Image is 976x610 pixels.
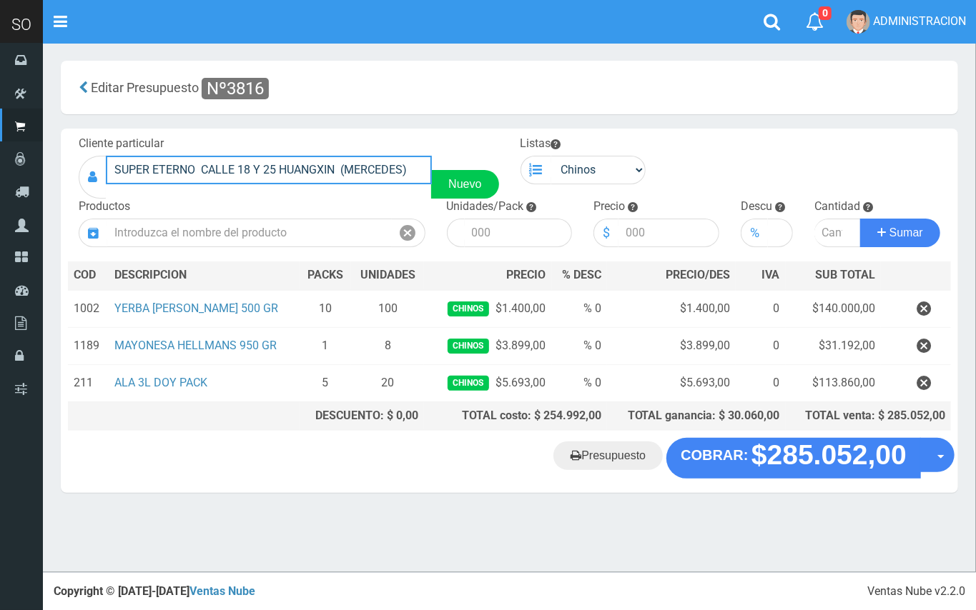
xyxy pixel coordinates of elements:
span: Chinos [448,301,488,316]
span: ADMINISTRACION [873,14,966,28]
div: TOTAL ganancia: $ 30.060,00 [613,408,780,424]
td: 10 [300,290,351,328]
span: Chinos [448,339,488,354]
td: $140.000,00 [786,290,882,328]
td: % 0 [552,327,607,364]
td: 1189 [68,327,109,364]
div: Ventas Nube v2.2.0 [867,584,965,600]
th: PACKS [300,261,351,290]
input: Consumidor Final [106,156,432,184]
td: $113.860,00 [786,364,882,401]
button: Sumar [860,219,940,247]
span: Nº3816 [202,78,269,99]
td: $3.899,00 [424,327,551,364]
strong: Copyright © [DATE]-[DATE] [54,584,255,598]
span: SUB TOTAL [815,267,875,284]
td: 100 [351,290,424,328]
a: Nuevo [431,170,498,199]
label: Cantidad [814,199,860,215]
input: 000 [768,219,793,247]
span: PRECIO/DES [666,268,730,281]
strong: $285.052,00 [751,440,907,471]
a: MAYONESA HELLMANS 950 GR [114,339,277,352]
td: $1.400,00 [607,290,736,328]
div: $ [593,219,618,247]
input: 000 [465,219,573,247]
span: PRECIO [507,267,546,284]
td: 20 [351,364,424,401]
td: $3.899,00 [607,327,736,364]
div: % [741,219,768,247]
th: COD [68,261,109,290]
td: $1.400,00 [424,290,551,328]
div: DESCUENTO: $ 0,00 [305,408,418,424]
span: Editar Presupuesto [91,80,199,95]
td: $5.693,00 [607,364,736,401]
div: TOTAL venta: $ 285.052,00 [792,408,945,424]
a: Presupuesto [553,441,663,470]
td: 5 [300,364,351,401]
td: % 0 [552,290,607,328]
input: Cantidad [814,219,861,247]
td: 0 [736,290,786,328]
span: Sumar [889,226,923,239]
span: Chinos [448,376,488,391]
a: Ventas Nube [189,584,255,598]
span: CRIPCION [135,268,187,281]
input: Introduzca el nombre del producto [107,219,392,247]
span: % DESC [562,268,601,281]
button: COBRAR: $285.052,00 [666,438,921,478]
strong: COBRAR: [681,447,748,463]
td: 1 [300,327,351,364]
label: Descu [741,199,772,215]
th: DES [109,261,300,290]
td: $5.693,00 [424,364,551,401]
td: 211 [68,364,109,401]
td: 1002 [68,290,109,328]
div: TOTAL costo: $ 254.992,00 [430,408,601,424]
label: Cliente particular [79,136,164,152]
input: 000 [618,219,719,247]
td: 8 [351,327,424,364]
th: UNIDADES [351,261,424,290]
a: YERBA [PERSON_NAME] 500 GR [114,301,278,315]
td: $31.192,00 [786,327,882,364]
label: Precio [593,199,625,215]
a: ALA 3L DOY PACK [114,376,207,389]
td: 0 [736,327,786,364]
img: User Image [847,10,870,34]
label: Productos [79,199,130,215]
span: IVA [762,268,780,281]
td: % 0 [552,364,607,401]
label: Listas [521,136,561,152]
label: Unidades/Pack [447,199,524,215]
span: 0 [819,6,832,20]
td: 0 [736,364,786,401]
